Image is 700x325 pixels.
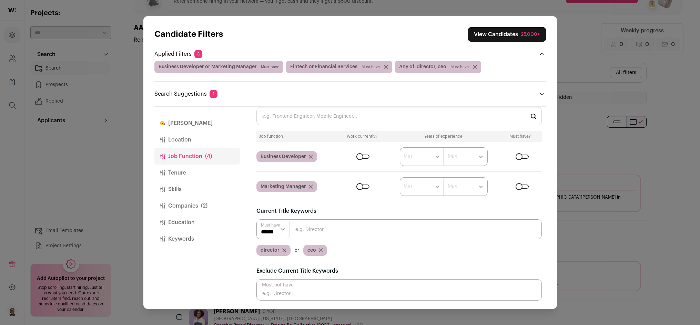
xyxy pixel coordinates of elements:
[154,148,240,165] button: Job Function(4)
[261,153,306,160] span: Business Developer
[261,183,306,190] span: Marketing Manager
[256,107,542,125] input: e.g. Frontend Engineer, Mobile Engineer...
[448,183,457,190] label: Max
[404,183,412,190] label: Min
[256,207,316,215] label: Current Title Keywords
[154,90,217,98] p: Search Suggestions
[154,214,240,231] button: Education
[201,202,207,210] span: (2)
[154,231,240,247] button: Keywords
[450,64,469,70] span: Must have
[256,219,542,239] input: e.g. Director
[521,31,540,38] div: 25,000+
[448,153,457,160] label: Max
[256,267,338,275] label: Exclude Current Title Keywords
[362,64,380,70] span: Must have
[154,181,240,198] button: Skills
[256,279,542,301] input: e.g. Director
[307,247,316,254] span: ceo
[154,198,240,214] button: Companies(2)
[538,50,546,58] button: Close applied filters
[154,165,240,181] button: Tenure
[395,61,481,73] span: Any of: director, ceo
[404,153,412,160] label: Min
[339,134,386,139] div: Work currently?
[210,90,217,98] span: 1
[154,30,223,39] strong: Candidate Filters
[261,64,279,70] span: Must have
[154,50,202,58] p: Applied Filters
[261,247,280,254] span: director
[194,50,202,58] span: 3
[154,115,240,132] button: [PERSON_NAME]
[468,27,546,42] button: Close search preferences
[391,134,496,139] div: Years of experience
[154,61,283,73] span: Business Developer or Marketing Manager
[205,152,212,160] span: (4)
[501,134,539,139] div: Must have?
[259,134,333,139] div: Job function
[154,132,240,148] button: Location
[286,61,392,73] span: Fintech or Financial Services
